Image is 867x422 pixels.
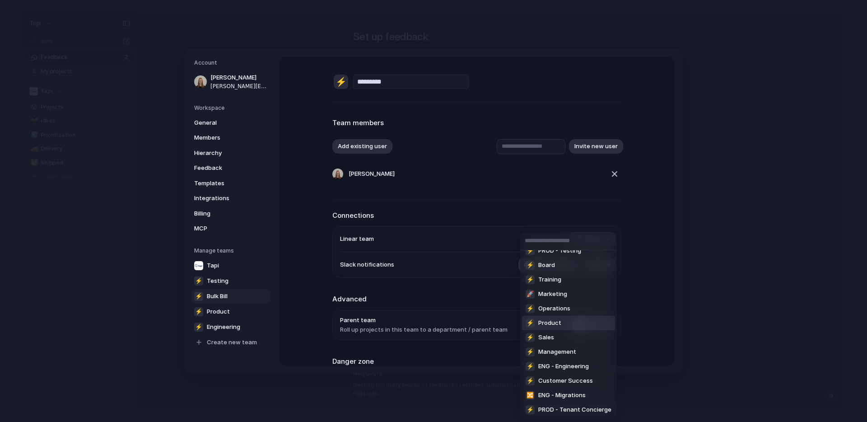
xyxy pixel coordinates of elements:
[526,290,535,299] div: 🚀
[526,391,535,400] div: 🔀
[526,304,535,313] div: ⚡
[538,304,570,313] span: Operations
[526,362,535,371] div: ⚡
[526,261,535,270] div: ⚡
[526,275,535,284] div: ⚡
[538,362,589,371] span: ENG - Engineering
[526,246,535,255] div: ⚡
[538,275,561,284] span: Training
[526,347,535,356] div: ⚡
[538,391,586,400] span: ENG - Migrations
[538,261,555,270] span: Board
[538,333,554,342] span: Sales
[538,319,561,328] span: Product
[526,319,535,328] div: ⚡
[538,405,611,414] span: PROD - Tenant Concierge
[538,376,593,385] span: Customer Success
[538,290,567,299] span: Marketing
[538,347,576,356] span: Management
[526,376,535,385] div: ⚡
[526,405,535,414] div: ⚡
[526,333,535,342] div: ⚡
[538,246,581,255] span: PROD - Testing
